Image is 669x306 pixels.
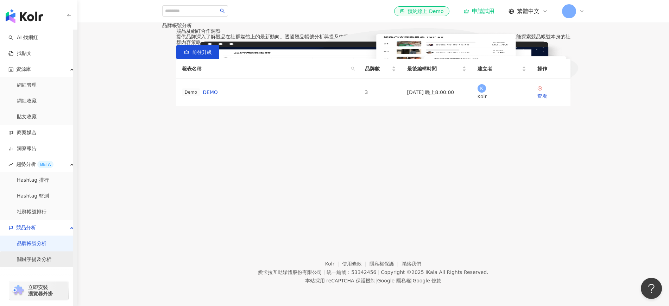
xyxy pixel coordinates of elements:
a: 社群帳號排行 [17,208,46,216]
div: 預約線上 Demo [400,8,443,15]
a: 網紅收藏 [17,98,37,105]
a: searchAI 找網紅 [8,34,38,41]
span: 本站採用 reCAPTCHA 保護機制 [305,276,441,285]
span: | [378,269,379,275]
iframe: Help Scout Beacon - Open [641,278,662,299]
span: 資源庫 [16,61,31,77]
a: 貼文收藏 [17,113,37,120]
a: 前往升級 [176,45,219,59]
th: 建立者 [472,59,532,79]
span: | [411,278,413,283]
span: rise [8,162,13,167]
span: 競品分析 [16,220,36,236]
a: iKala [425,269,437,275]
a: 網紅管理 [17,82,37,89]
span: search [220,8,225,13]
span: 趨勢分析 [16,156,53,172]
span: 前往升級 [192,49,212,55]
span: K [480,85,483,92]
span: 報表名稱 [182,65,348,73]
th: 操作 [532,59,570,79]
img: chrome extension [11,285,25,296]
span: | [323,269,325,275]
a: 聯絡我們 [402,261,421,267]
span: search [351,67,355,71]
a: chrome extension立即安裝 瀏覽器外掛 [9,281,68,300]
a: 查看 [537,86,565,100]
div: Kolr [478,93,526,100]
div: Copyright © 2025 All Rights Reserved. [381,269,488,275]
a: Hashtag 排行 [17,177,49,184]
a: DEMO [203,88,218,96]
th: 最後編輯時間 [402,59,472,79]
a: 找貼文 [8,50,32,57]
a: Hashtag 監測 [17,193,49,200]
a: 使用條款 [342,261,370,267]
a: Google 條款 [412,278,441,283]
span: 品牌數 [365,65,390,73]
a: 申請試用 [463,8,494,15]
a: 預約線上 Demo [394,6,449,16]
span: 建立者 [478,65,520,73]
img: 競品及網紅合作洞察 [162,28,585,106]
a: 品牌帳號分析 [17,240,46,247]
span: 立即安裝 瀏覽器外掛 [28,284,53,297]
a: 隱私權保護 [370,261,402,267]
div: 品牌帳號分析 [162,23,585,28]
span: Demo [182,88,200,96]
span: | [375,278,377,283]
a: 洞察報告 [8,145,37,152]
div: 統一編號：53342456 [327,269,376,275]
span: 最後編輯時間 [407,65,461,73]
div: BETA [37,161,53,168]
span: search [349,63,356,74]
td: 3 [359,79,402,106]
div: 查看 [537,92,565,100]
a: Kolr [325,261,342,267]
div: 愛卡拉互動媒體股份有限公司 [258,269,322,275]
a: 關鍵字提及分析 [17,256,51,263]
td: [DATE] 晚上8:00:00 [402,79,472,106]
img: logo [6,9,43,23]
th: 品牌數 [359,59,402,79]
a: 商案媒合 [8,129,37,136]
span: 繁體中文 [517,7,539,15]
a: Google 隱私權 [377,278,411,283]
